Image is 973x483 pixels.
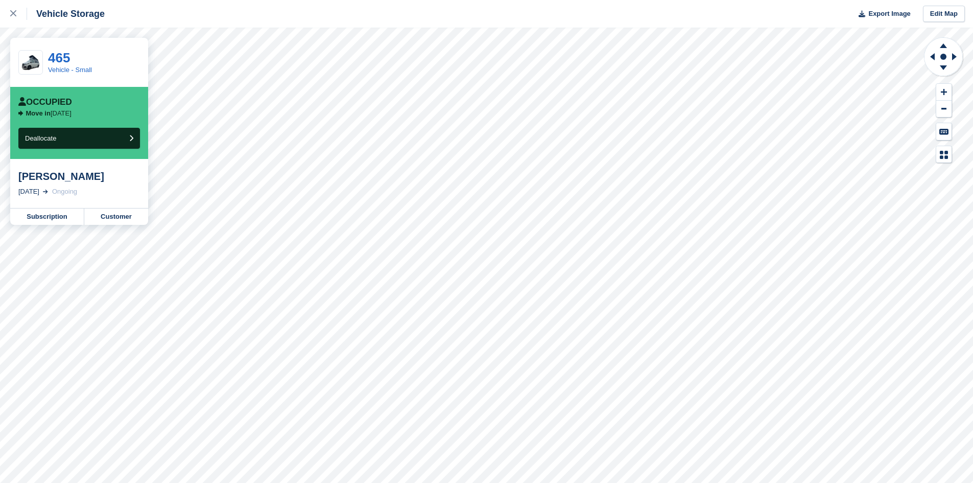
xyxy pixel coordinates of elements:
[18,97,72,107] div: Occupied
[923,6,965,22] a: Edit Map
[43,190,48,194] img: arrow-right-light-icn-cde0832a797a2874e46488d9cf13f60e5c3a73dbe684e267c42b8395dfbc2abf.svg
[936,101,952,118] button: Zoom Out
[26,109,51,117] span: Move in
[25,134,56,142] span: Deallocate
[18,170,140,182] div: [PERSON_NAME]
[18,128,140,149] button: Deallocate
[936,146,952,163] button: Map Legend
[48,50,70,65] a: 465
[18,110,23,116] img: arrow-right-icn-b7405d978ebc5dd23a37342a16e90eae327d2fa7eb118925c1a0851fb5534208.svg
[84,209,148,225] a: Customer
[19,54,42,72] img: Campervan-removebg-preview.png
[852,6,911,22] button: Export Image
[18,187,39,197] div: [DATE]
[48,66,92,74] a: Vehicle - Small
[868,9,910,19] span: Export Image
[52,187,77,197] div: Ongoing
[936,84,952,101] button: Zoom In
[10,209,84,225] a: Subscription
[26,109,72,118] p: [DATE]
[27,8,105,20] div: Vehicle Storage
[936,123,952,140] button: Keyboard Shortcuts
